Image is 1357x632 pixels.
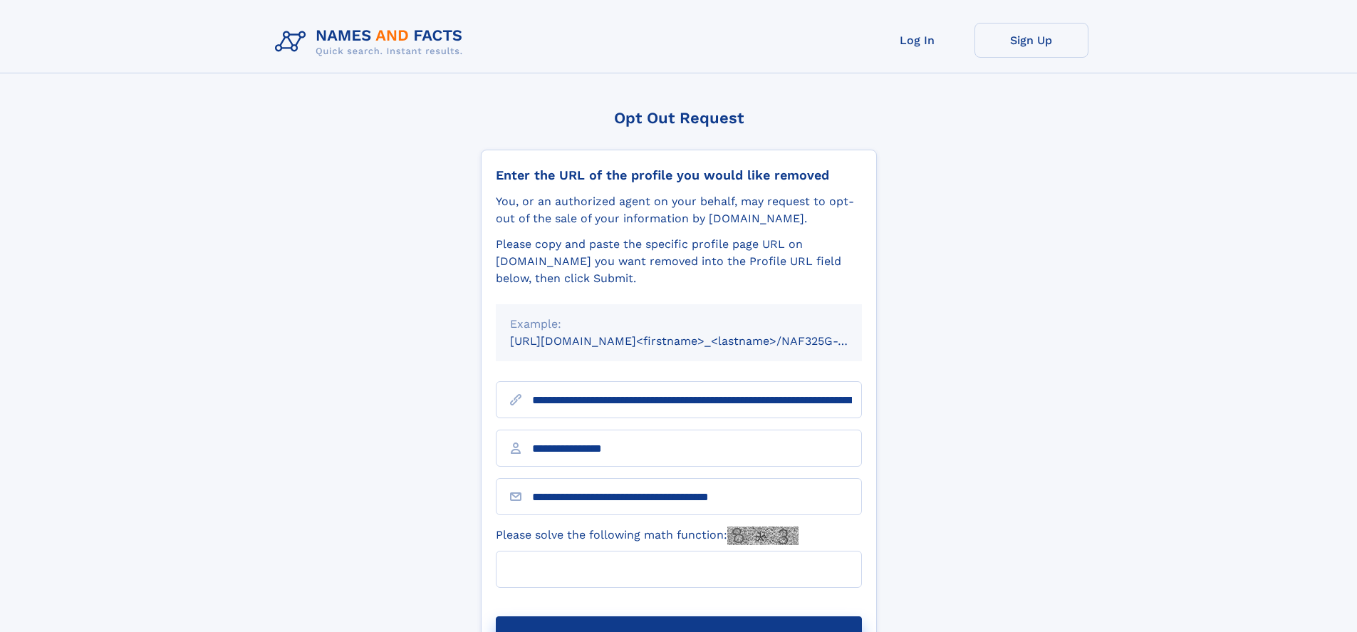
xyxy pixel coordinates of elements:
[496,527,799,545] label: Please solve the following math function:
[861,23,974,58] a: Log In
[496,236,862,287] div: Please copy and paste the specific profile page URL on [DOMAIN_NAME] you want removed into the Pr...
[510,316,848,333] div: Example:
[269,23,474,61] img: Logo Names and Facts
[481,109,877,127] div: Opt Out Request
[510,334,889,348] small: [URL][DOMAIN_NAME]<firstname>_<lastname>/NAF325G-xxxxxxxx
[974,23,1088,58] a: Sign Up
[496,167,862,183] div: Enter the URL of the profile you would like removed
[496,193,862,227] div: You, or an authorized agent on your behalf, may request to opt-out of the sale of your informatio...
